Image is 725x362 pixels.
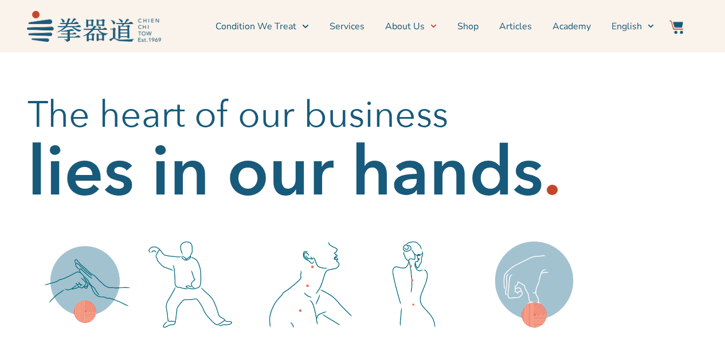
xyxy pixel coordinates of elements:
[612,12,654,41] a: Switch to English
[215,12,308,41] a: Condition We Treat
[499,12,532,41] a: Articles
[612,20,642,33] span: English
[552,12,591,41] a: Academy
[330,12,365,41] a: Services
[167,12,654,41] nav: Menu
[669,20,683,34] img: Website Icon-03
[28,150,543,196] h2: lies in our hands
[385,12,437,41] a: About Us
[457,12,479,41] a: Shop
[543,150,561,196] h2: .
[28,92,698,138] h2: The heart of our business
